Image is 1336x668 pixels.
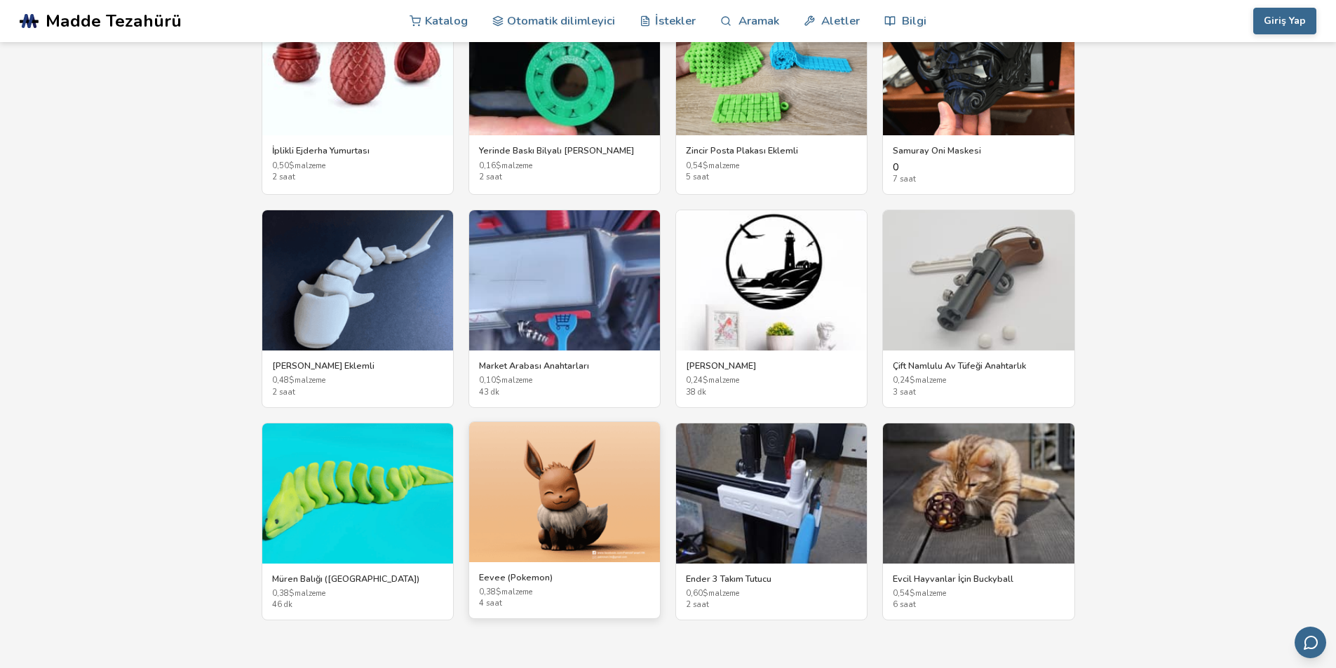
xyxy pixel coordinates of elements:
[675,423,868,621] a: Ender 3 Takım TutucuEnder 3 Takım Tutucu0,60$malzeme2 saat
[496,161,501,171] font: $
[1253,8,1316,34] button: Giriş Yap
[272,387,295,397] font: 2 saat
[902,13,926,29] font: Bilgi
[910,588,915,599] font: $
[46,9,182,33] font: Madde Tezahürü
[289,375,295,386] font: $
[910,375,915,386] font: $
[821,13,860,29] font: Aletler
[686,387,706,397] font: 38 dk
[703,375,708,386] font: $
[272,144,370,156] font: İplikli Ejderha Yumurtası
[686,360,756,372] font: [PERSON_NAME]
[686,144,798,156] font: Zincir Posta Plakası Eklemli
[893,573,1013,585] font: Evcil Hayvanlar İçin Buckyball
[272,161,289,171] font: 0,50
[708,375,739,386] font: malzeme
[686,588,703,599] font: 0,60
[893,360,1026,372] font: Çift Namlulu Av Tüfeği Anahtarlık
[686,161,703,171] font: 0,54
[507,13,615,29] font: Otomatik dilimleyici
[469,422,660,562] img: Eevee (Pokemon)
[479,375,496,386] font: 0,10
[708,161,739,171] font: malzeme
[738,13,779,29] font: Aramak
[272,588,289,599] font: 0,38
[289,588,295,599] font: $
[1264,14,1306,27] font: Giriş Yap
[703,588,708,599] font: $
[676,210,867,350] img: Deniz feneri
[272,375,289,386] font: 0,48
[496,375,501,386] font: $
[883,210,1074,350] img: Çift Namlulu Av Tüfeği Anahtarlık
[686,172,709,182] font: 5 saat
[295,161,325,171] font: malzeme
[469,210,660,350] img: Market Arabası Anahtarları
[479,571,553,583] font: Eevee (Pokemon)
[272,172,295,182] font: 2 saat
[915,375,946,386] font: malzeme
[479,598,502,608] font: 4 saat
[675,210,868,408] a: Deniz feneri[PERSON_NAME]0,24$malzeme38 dk
[686,573,771,585] font: Ender 3 Takım Tutucu
[496,587,501,597] font: $
[501,375,532,386] font: malzeme
[425,13,468,29] font: Katalog
[882,210,1074,408] a: Çift Namlulu Av Tüfeği AnahtarlıkÇift Namlulu Av Tüfeği Anahtarlık0,24$malzeme3 saat
[1295,627,1326,658] button: E-posta yoluyla geri bildirim gönderin
[893,599,916,610] font: 6 saat
[289,161,295,171] font: $
[468,210,661,408] a: Market Arabası AnahtarlarıMarket Arabası Anahtarları0,10$malzeme43 dk
[262,423,453,564] img: Müren Balığı (Eklemli)
[708,588,739,599] font: malzeme
[272,573,419,585] font: Müren Balığı ([GEOGRAPHIC_DATA])
[479,360,589,372] font: Market Arabası Anahtarları
[479,161,496,171] font: 0,16
[686,599,709,610] font: 2 saat
[479,387,499,397] font: 43 dk
[262,210,454,408] a: Balina Köpekbalığı Eklemli[PERSON_NAME] Eklemli0,48$malzeme2 saat
[703,161,708,171] font: $
[479,587,496,597] font: 0,38
[893,161,898,174] font: 0
[272,599,292,610] font: 46 dk
[882,423,1074,621] a: Evcil Hayvanlar İçin BuckyballEvcil Hayvanlar İçin Buckyball0,54$malzeme6 saat
[479,172,502,182] font: 2 saat
[893,387,916,397] font: 3 saat
[501,587,532,597] font: malzeme
[468,421,661,620] a: Eevee (Pokemon)Eevee (Pokemon)0,38$malzeme4 saat
[676,423,867,564] img: Ender 3 Takım Tutucu
[893,375,910,386] font: 0,24
[915,588,946,599] font: malzeme
[501,161,532,171] font: malzeme
[272,360,375,372] font: [PERSON_NAME] Eklemli
[262,423,454,621] a: Müren Balığı (Eklemli)Müren Balığı ([GEOGRAPHIC_DATA])0,38$malzeme46 dk
[295,375,325,386] font: malzeme
[883,423,1074,564] img: Evcil Hayvanlar İçin Buckyball
[686,375,703,386] font: 0,24
[655,13,696,29] font: İstekler
[893,144,981,156] font: Samuray Oni Maskesi
[893,174,916,184] font: 7 saat
[479,144,634,156] font: Yerinde Baskı Bilyalı [PERSON_NAME]
[295,588,325,599] font: malzeme
[893,588,910,599] font: 0,54
[262,210,453,350] img: Balina Köpekbalığı Eklemli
